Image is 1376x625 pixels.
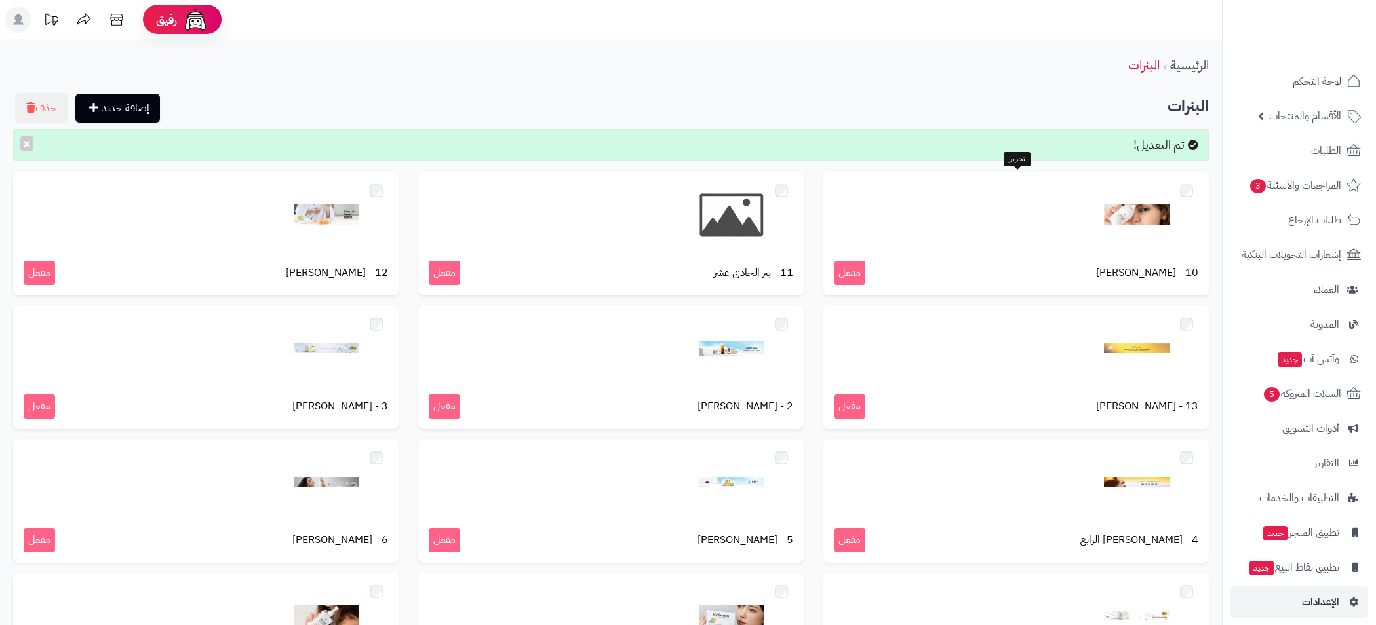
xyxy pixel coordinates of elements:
span: 12 - [PERSON_NAME] [286,265,388,280]
span: 2 - [PERSON_NAME] [698,399,793,414]
a: 3 - [PERSON_NAME] مفعل [13,305,399,429]
a: 10 - [PERSON_NAME] مفعل [823,172,1209,295]
a: الطلبات [1230,135,1368,166]
a: إضافة جديد [75,94,160,123]
span: تطبيق المتجر [1262,523,1339,542]
span: المدونة [1310,315,1339,333]
a: 11 - بنر الحادي عشر مفعل [418,172,804,295]
a: 4 - [PERSON_NAME] الرابع مفعل [823,439,1209,563]
a: إشعارات التحويلات البنكية [1230,239,1368,271]
a: أدوات التسويق [1230,413,1368,444]
span: 13 - [PERSON_NAME] [1096,399,1198,414]
span: 5 - [PERSON_NAME] [698,533,793,548]
button: × [20,136,33,151]
a: تحديثات المنصة [35,7,68,36]
span: 11 - بنر الحادي عشر [714,265,793,280]
span: العملاء [1314,280,1339,299]
img: logo-2.png [1287,35,1364,63]
a: تطبيق المتجرجديد [1230,517,1368,548]
span: التطبيقات والخدمات [1259,489,1339,507]
a: التقارير [1230,447,1368,479]
a: طلبات الإرجاع [1230,204,1368,236]
span: مفعل [24,528,55,552]
a: 6 - [PERSON_NAME] مفعل [13,439,399,563]
a: 12 - [PERSON_NAME] مفعل [13,172,399,295]
a: لوحة التحكم [1230,66,1368,97]
span: المراجعات والأسئلة [1249,176,1341,195]
a: 2 - [PERSON_NAME] مفعل [418,305,804,429]
span: مفعل [834,261,865,285]
span: إشعارات التحويلات البنكية [1242,246,1341,264]
span: مفعل [834,528,865,552]
span: التقارير [1314,454,1339,472]
span: 6 - [PERSON_NAME] [292,533,388,548]
span: مفعل [429,394,460,419]
span: السلات المتروكة [1263,385,1341,403]
span: رفيق [156,12,177,28]
a: البنرات [1128,55,1160,75]
a: المراجعات والأسئلة3 [1230,170,1368,201]
span: 5 [1264,387,1280,402]
span: جديد [1263,526,1288,540]
span: الطلبات [1311,142,1341,160]
a: المدونة [1230,309,1368,340]
span: وآتس آب [1276,350,1339,368]
span: مفعل [834,394,865,419]
span: 4 - [PERSON_NAME] الرابع [1080,533,1198,548]
a: السلات المتروكة5 [1230,378,1368,409]
a: الرئيسية [1170,55,1209,75]
span: جديد [1278,352,1302,367]
span: طلبات الإرجاع [1288,211,1341,229]
a: الإعدادات [1230,586,1368,618]
img: ai-face.png [182,7,208,33]
div: تم التعديل! [13,129,1209,161]
button: حذف [15,93,68,123]
a: العملاء [1230,274,1368,305]
span: 3 - [PERSON_NAME] [292,399,388,414]
span: الأقسام والمنتجات [1269,107,1341,125]
a: تطبيق نقاط البيعجديد [1230,552,1368,583]
a: وآتس آبجديد [1230,343,1368,375]
span: مفعل [429,261,460,285]
div: تحرير [1004,152,1031,166]
span: أدوات التسويق [1282,419,1339,438]
span: 3 [1250,179,1266,193]
span: مفعل [429,528,460,552]
a: 13 - [PERSON_NAME] مفعل [823,305,1209,429]
a: التطبيقات والخدمات [1230,482,1368,514]
span: 10 - [PERSON_NAME] [1096,265,1198,280]
span: الإعدادات [1302,593,1339,611]
a: 5 - [PERSON_NAME] مفعل [418,439,804,563]
span: مفعل [24,394,55,419]
span: مفعل [24,261,55,285]
span: تطبيق نقاط البيع [1248,558,1339,577]
span: جديد [1249,561,1274,575]
h2: البنرات [13,93,1209,120]
span: لوحة التحكم [1293,72,1341,90]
